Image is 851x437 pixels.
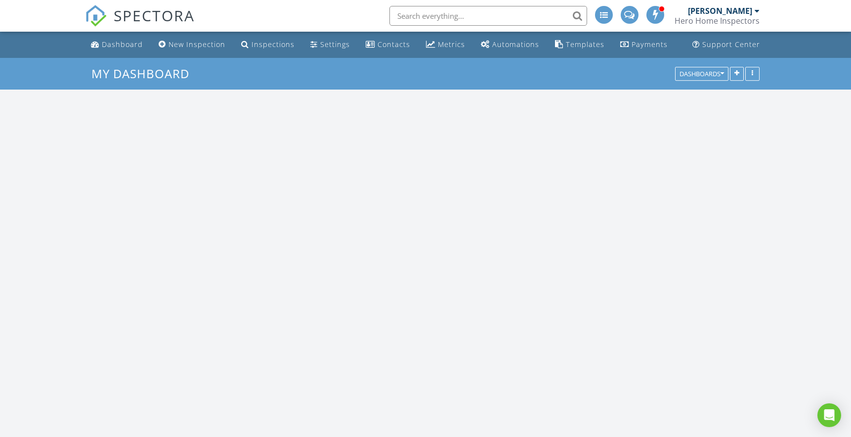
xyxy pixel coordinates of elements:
div: Open Intercom Messenger [817,403,841,427]
div: Hero Home Inspectors [675,16,760,26]
div: Support Center [702,40,760,49]
div: Automations [492,40,539,49]
button: Dashboards [675,67,728,81]
a: Inspections [237,36,298,54]
img: The Best Home Inspection Software - Spectora [85,5,107,27]
a: Settings [306,36,354,54]
div: Settings [320,40,350,49]
a: New Inspection [155,36,229,54]
div: New Inspection [169,40,225,49]
a: SPECTORA [85,13,195,34]
div: Dashboards [680,70,724,77]
input: Search everything... [389,6,587,26]
a: Contacts [362,36,414,54]
a: Payments [616,36,672,54]
div: Metrics [438,40,465,49]
a: Automations (Basic) [477,36,543,54]
div: Dashboard [102,40,143,49]
a: Metrics [422,36,469,54]
span: SPECTORA [114,5,195,26]
div: Inspections [252,40,295,49]
div: Contacts [378,40,410,49]
a: Templates [551,36,608,54]
a: Support Center [688,36,764,54]
div: Payments [632,40,668,49]
a: My Dashboard [91,65,198,82]
a: Dashboard [87,36,147,54]
div: Templates [566,40,604,49]
div: [PERSON_NAME] [688,6,752,16]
